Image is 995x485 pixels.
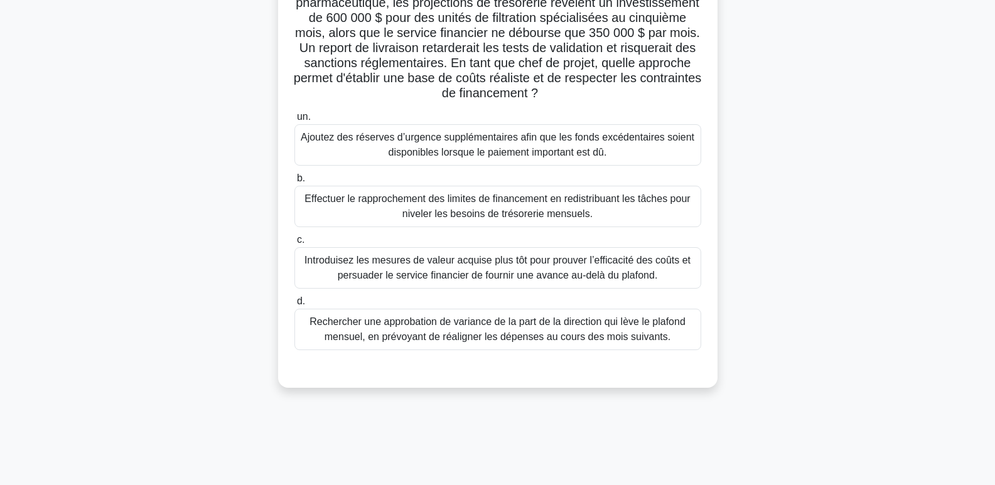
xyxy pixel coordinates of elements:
font: un. [297,111,311,122]
font: d. [297,296,305,306]
font: Ajoutez des réserves d’urgence supplémentaires afin que les fonds excédentaires soient disponible... [301,132,694,157]
font: c. [297,234,304,245]
font: Introduisez les mesures de valeur acquise plus tôt pour prouver l’efficacité des coûts et persuad... [304,255,691,280]
font: Effectuer le rapprochement des limites de financement en redistribuant les tâches pour niveler le... [304,193,690,219]
font: Rechercher une approbation de variance de la part de la direction qui lève le plafond mensuel, en... [309,316,686,342]
font: b. [297,173,305,183]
